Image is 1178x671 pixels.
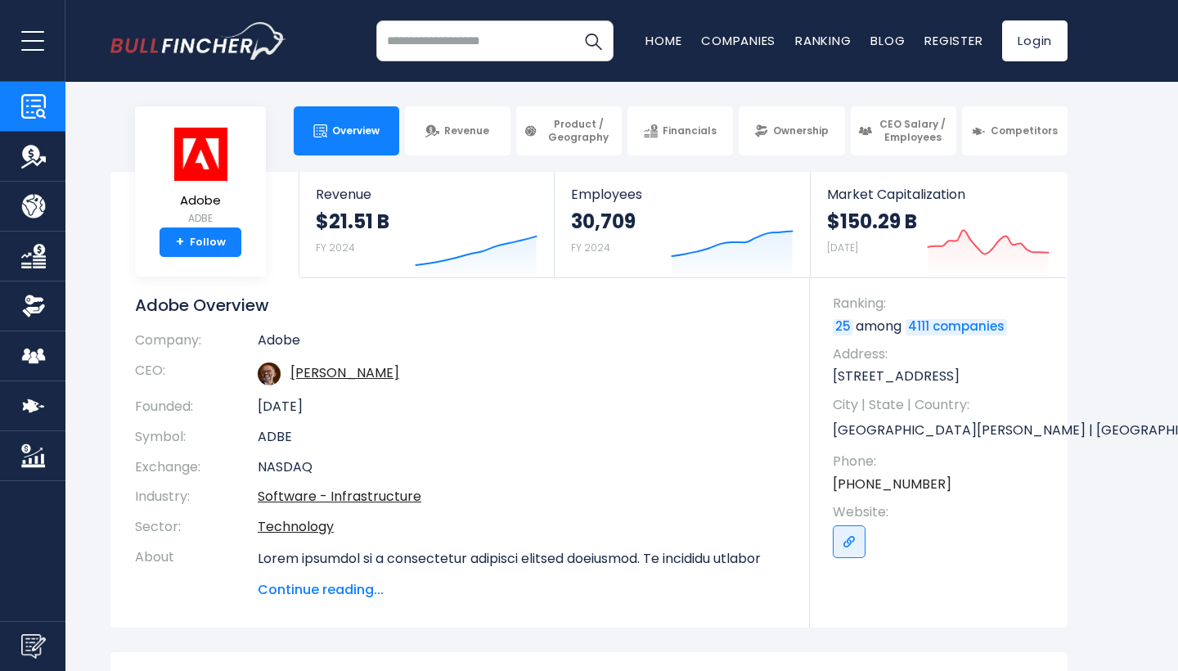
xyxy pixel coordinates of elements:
a: Blog [870,32,905,49]
th: Founded: [135,392,258,422]
td: [DATE] [258,392,785,422]
span: Ranking: [833,295,1051,313]
img: Ownership [21,294,46,318]
th: Industry: [135,482,258,512]
td: NASDAQ [258,453,785,483]
span: Product / Geography [542,118,614,143]
td: ADBE [258,422,785,453]
strong: $21.51 B [316,209,389,234]
a: Market Capitalization $150.29 B [DATE] [811,172,1066,277]
span: Continue reading... [258,580,785,600]
small: FY 2024 [571,241,610,254]
a: Overview [294,106,399,155]
p: among [833,317,1051,335]
span: Overview [332,124,380,137]
p: [GEOGRAPHIC_DATA][PERSON_NAME] | [GEOGRAPHIC_DATA] | US [833,418,1051,443]
a: 25 [833,319,853,335]
span: Phone: [833,453,1051,471]
a: Go to homepage [110,22,286,60]
img: shantanu-narayen.jpg [258,363,281,385]
a: Adobe ADBE [171,126,230,228]
a: Technology [258,517,334,536]
a: Product / Geography [516,106,622,155]
a: Revenue $21.51 B FY 2024 [299,172,554,277]
td: Adobe [258,332,785,356]
small: ADBE [172,211,229,226]
a: Companies [701,32,776,49]
small: FY 2024 [316,241,355,254]
a: Go to link [833,525,866,558]
span: Revenue [444,124,489,137]
span: Ownership [773,124,829,137]
a: Ranking [795,32,851,49]
a: Competitors [962,106,1068,155]
span: Address: [833,345,1051,363]
a: 4111 companies [906,319,1007,335]
span: Competitors [991,124,1058,137]
th: CEO: [135,356,258,392]
strong: + [176,235,184,250]
span: City | State | Country: [833,396,1051,414]
a: +Follow [160,227,241,257]
th: Company: [135,332,258,356]
a: Home [645,32,681,49]
th: About [135,543,258,600]
a: CEO Salary / Employees [851,106,956,155]
th: Exchange: [135,453,258,483]
a: Register [924,32,982,49]
h1: Adobe Overview [135,295,785,316]
small: [DATE] [827,241,858,254]
span: Revenue [316,187,537,202]
span: Website: [833,503,1051,521]
th: Symbol: [135,422,258,453]
span: Employees [571,187,793,202]
th: Sector: [135,512,258,543]
span: CEO Salary / Employees [877,118,949,143]
span: Financials [663,124,717,137]
p: [STREET_ADDRESS] [833,367,1051,385]
a: [PHONE_NUMBER] [833,475,951,493]
span: Adobe [172,194,229,208]
a: Revenue [405,106,510,155]
a: Financials [627,106,733,155]
strong: $150.29 B [827,209,917,234]
a: ceo [290,363,399,382]
span: Market Capitalization [827,187,1050,202]
a: Software - Infrastructure [258,487,421,506]
img: bullfincher logo [110,22,286,60]
a: Login [1002,20,1068,61]
a: Ownership [739,106,844,155]
button: Search [573,20,614,61]
strong: 30,709 [571,209,636,234]
a: Employees 30,709 FY 2024 [555,172,809,277]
